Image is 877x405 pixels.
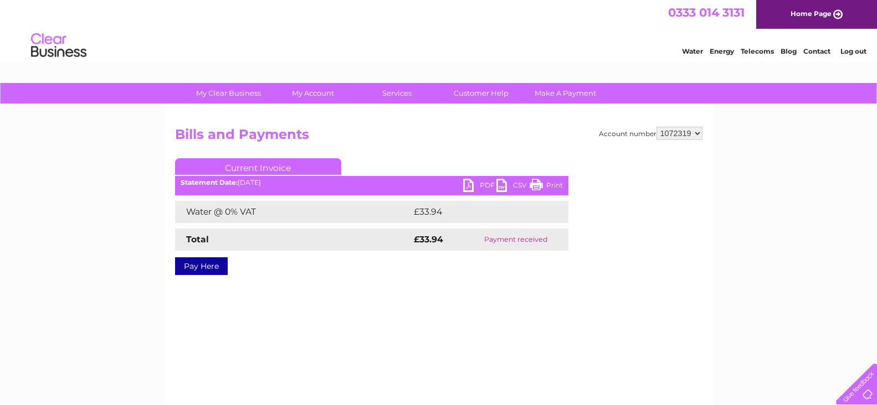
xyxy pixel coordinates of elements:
td: Water @ 0% VAT [175,201,411,223]
a: Contact [803,47,830,55]
a: Current Invoice [175,158,341,175]
a: Telecoms [741,47,774,55]
a: Pay Here [175,257,228,275]
td: Payment received [464,229,568,251]
a: Energy [710,47,734,55]
a: Print [530,179,563,195]
a: Services [351,83,443,103]
b: Statement Date: [181,178,238,186]
h2: Bills and Payments [175,127,702,148]
a: Make A Payment [520,83,611,103]
a: 0333 014 3131 [668,6,745,19]
div: [DATE] [175,179,568,186]
a: Water [682,47,703,55]
div: Account number [599,127,702,140]
a: CSV [496,179,530,195]
a: My Clear Business [183,83,274,103]
div: Clear Business is a trading name of Verastar Limited (registered in [GEOGRAPHIC_DATA] No. 3667643... [177,6,701,54]
td: £33.94 [411,201,546,223]
img: logo.png [30,29,87,63]
strong: £33.94 [414,234,443,245]
strong: Total [186,234,209,245]
a: PDF [463,179,496,195]
a: Customer Help [435,83,527,103]
a: Log out [840,47,866,55]
a: Blog [781,47,797,55]
a: My Account [267,83,358,103]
